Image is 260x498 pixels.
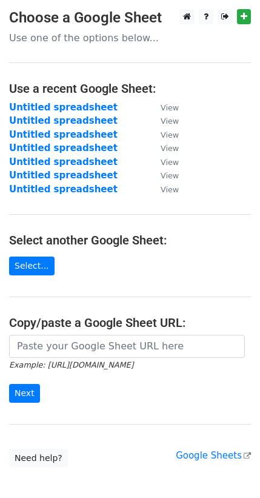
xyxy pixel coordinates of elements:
[148,170,179,181] a: View
[9,32,251,44] p: Use one of the options below...
[161,130,179,140] small: View
[9,184,118,195] a: Untitled spreadsheet
[176,450,251,461] a: Google Sheets
[9,315,251,330] h4: Copy/paste a Google Sheet URL:
[9,170,118,181] a: Untitled spreadsheet
[161,158,179,167] small: View
[161,185,179,194] small: View
[9,384,40,403] input: Next
[148,115,179,126] a: View
[9,449,68,468] a: Need help?
[161,171,179,180] small: View
[161,103,179,112] small: View
[9,9,251,27] h3: Choose a Google Sheet
[9,335,245,358] input: Paste your Google Sheet URL here
[9,156,118,167] a: Untitled spreadsheet
[148,102,179,113] a: View
[161,116,179,126] small: View
[9,129,118,140] a: Untitled spreadsheet
[161,144,179,153] small: View
[148,143,179,153] a: View
[9,257,55,275] a: Select...
[9,360,133,369] small: Example: [URL][DOMAIN_NAME]
[9,115,118,126] a: Untitled spreadsheet
[148,156,179,167] a: View
[9,81,251,96] h4: Use a recent Google Sheet:
[9,143,118,153] a: Untitled spreadsheet
[9,233,251,247] h4: Select another Google Sheet:
[148,129,179,140] a: View
[9,102,118,113] a: Untitled spreadsheet
[148,184,179,195] a: View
